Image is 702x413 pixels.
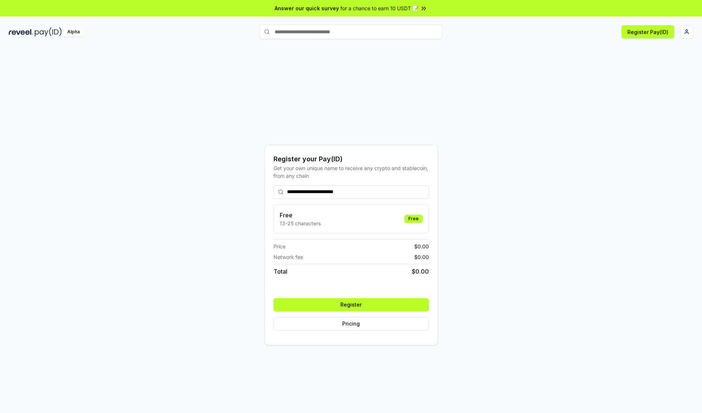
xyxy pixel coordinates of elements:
[622,25,674,38] button: Register Pay(ID)
[280,219,321,227] p: 13-25 characters
[273,317,429,330] button: Pricing
[273,154,429,164] div: Register your Pay(ID)
[340,4,419,12] span: for a chance to earn 10 USDT 📝
[275,4,339,12] span: Answer our quick survey
[414,243,429,250] span: $ 0.00
[273,164,429,180] div: Get your own unique name to receive any crypto and stablecoin, from any chain
[273,298,429,311] button: Register
[273,243,286,250] span: Price
[404,215,423,223] div: Free
[412,267,429,276] span: $ 0.00
[273,253,303,261] span: Network fee
[280,211,321,219] h3: Free
[35,27,62,37] img: pay_id
[63,27,84,37] div: Alpha
[9,27,33,37] img: reveel_dark
[273,267,287,276] span: Total
[414,253,429,261] span: $ 0.00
